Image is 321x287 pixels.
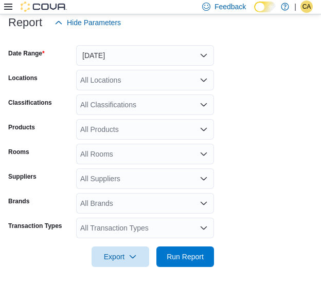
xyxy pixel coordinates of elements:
[294,1,296,13] p: |
[200,76,208,84] button: Open list of options
[8,74,38,82] label: Locations
[156,246,214,267] button: Run Report
[8,99,52,107] label: Classifications
[200,101,208,109] button: Open list of options
[50,12,125,33] button: Hide Parameters
[76,45,214,66] button: [DATE]
[8,222,62,230] label: Transaction Types
[200,125,208,133] button: Open list of options
[8,197,29,205] label: Brands
[67,17,121,28] span: Hide Parameters
[8,49,45,58] label: Date Range
[200,175,208,183] button: Open list of options
[8,148,29,156] label: Rooms
[215,2,246,12] span: Feedback
[302,1,311,13] span: CA
[92,246,149,267] button: Export
[8,123,35,131] label: Products
[98,246,143,267] span: Export
[8,173,37,181] label: Suppliers
[254,2,276,12] input: Dark Mode
[200,224,208,232] button: Open list of options
[200,150,208,158] button: Open list of options
[8,16,42,29] h3: Report
[21,2,67,12] img: Cova
[300,1,313,13] div: Cree-Ann Perrin
[200,199,208,207] button: Open list of options
[167,252,204,262] span: Run Report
